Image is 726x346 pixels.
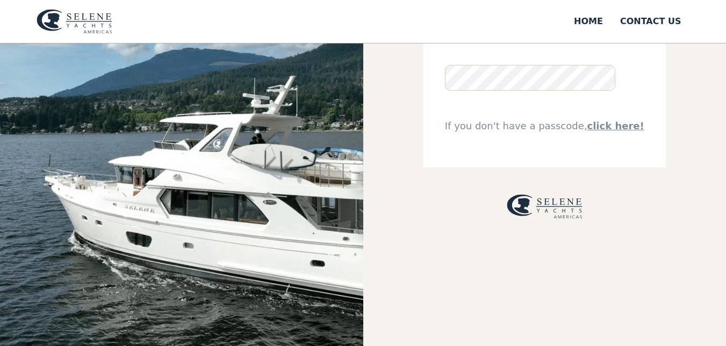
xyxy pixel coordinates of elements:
[587,120,644,131] a: click here!
[507,194,583,219] img: logo
[445,119,644,133] div: If you don't have a passcode,
[574,15,603,28] div: Home
[620,15,681,28] div: Contact US
[37,9,112,34] img: logo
